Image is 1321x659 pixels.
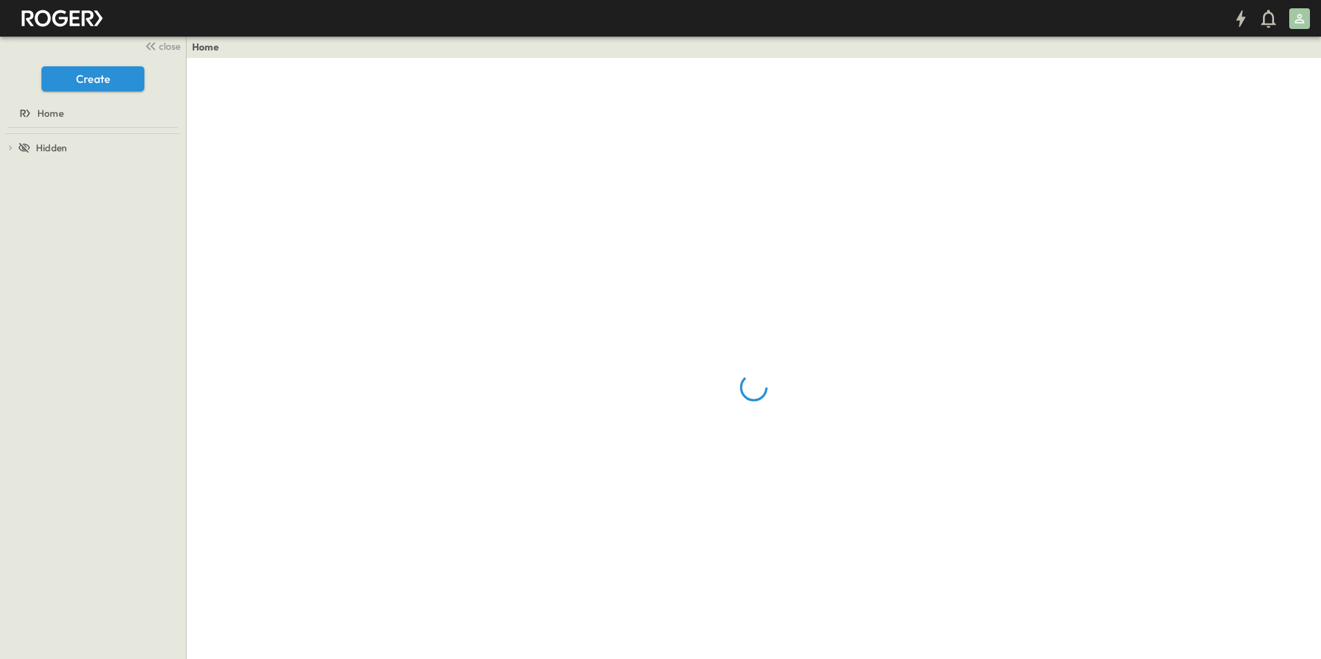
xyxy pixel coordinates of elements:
[192,40,227,54] nav: breadcrumbs
[37,106,64,120] span: Home
[159,39,180,53] span: close
[3,104,180,123] a: Home
[36,141,67,155] span: Hidden
[192,40,219,54] a: Home
[139,36,183,55] button: close
[41,66,144,91] button: Create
